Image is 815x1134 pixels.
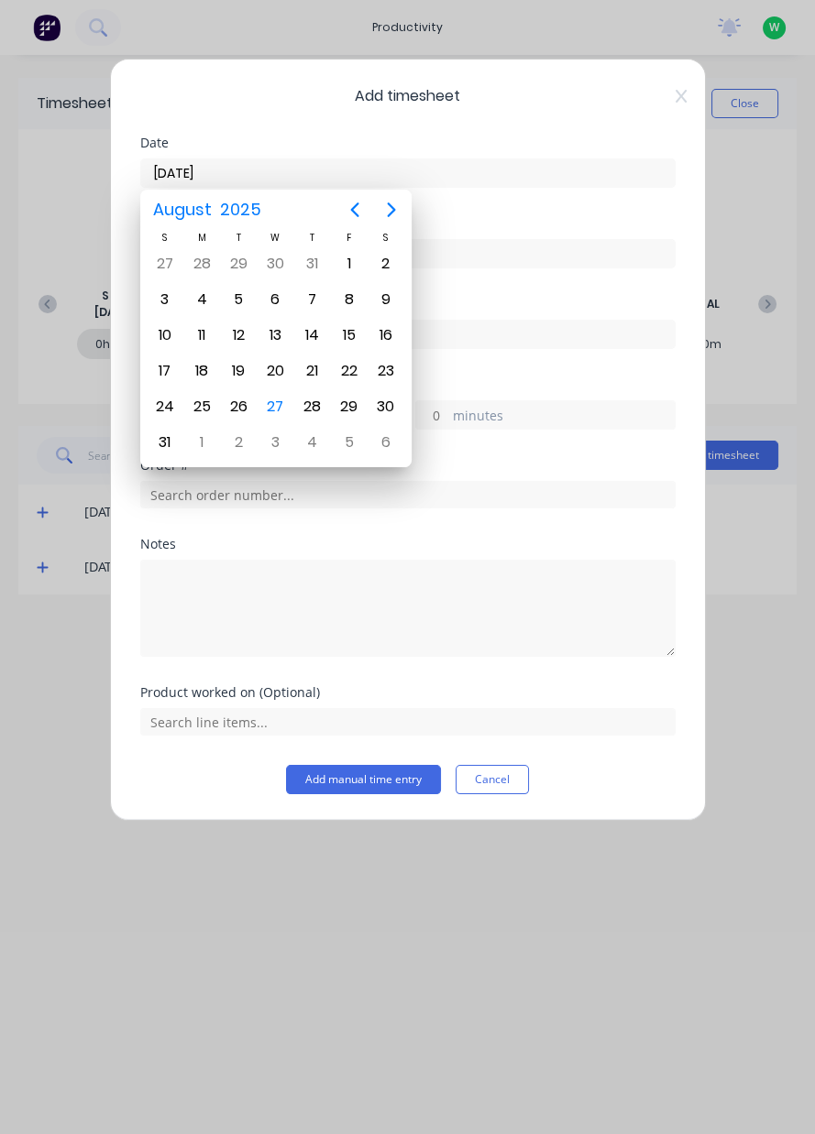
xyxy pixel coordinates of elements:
div: Monday, August 25, 2025 [188,393,215,420]
div: Thursday, August 7, 2025 [299,286,326,313]
div: Sunday, August 17, 2025 [151,357,179,385]
div: W [257,230,293,245]
div: Tuesday, September 2, 2025 [225,429,252,456]
button: Previous page [336,191,373,228]
span: 2025 [216,193,266,226]
div: Monday, August 18, 2025 [188,357,215,385]
div: Tuesday, August 12, 2025 [225,322,252,349]
div: Thursday, July 31, 2025 [299,250,326,278]
div: Sunday, August 3, 2025 [151,286,179,313]
div: Tuesday, August 26, 2025 [225,393,252,420]
div: Monday, August 11, 2025 [188,322,215,349]
div: Saturday, August 2, 2025 [372,250,400,278]
div: Today, Wednesday, August 27, 2025 [261,393,289,420]
span: August [149,193,216,226]
div: Friday, August 29, 2025 [336,393,363,420]
div: Saturday, September 6, 2025 [372,429,400,456]
div: Thursday, August 21, 2025 [299,357,326,385]
div: Wednesday, August 6, 2025 [261,286,289,313]
input: Search line items... [140,708,676,736]
button: Cancel [456,765,529,794]
div: Sunday, July 27, 2025 [151,250,179,278]
div: Monday, July 28, 2025 [188,250,215,278]
div: F [331,230,368,245]
div: Wednesday, August 20, 2025 [261,357,289,385]
button: Next page [373,191,410,228]
div: T [293,230,330,245]
div: Friday, September 5, 2025 [336,429,363,456]
div: Sunday, August 24, 2025 [151,393,179,420]
div: Tuesday, July 29, 2025 [225,250,252,278]
div: S [147,230,183,245]
div: Thursday, August 28, 2025 [299,393,326,420]
button: Add manual time entry [286,765,441,794]
div: M [183,230,220,245]
input: 0 [416,401,448,429]
label: minutes [453,406,675,429]
div: Tuesday, August 19, 2025 [225,357,252,385]
div: Product worked on (Optional) [140,686,676,699]
div: Saturday, August 9, 2025 [372,286,400,313]
div: Order # [140,459,676,472]
button: August2025 [142,193,273,226]
div: Tuesday, August 5, 2025 [225,286,252,313]
div: Saturday, August 16, 2025 [372,322,400,349]
div: Friday, August 8, 2025 [336,286,363,313]
div: Sunday, August 31, 2025 [151,429,179,456]
div: Thursday, August 14, 2025 [299,322,326,349]
div: T [220,230,257,245]
input: Search order number... [140,481,676,508]
div: Friday, August 15, 2025 [336,322,363,349]
div: Saturday, August 30, 2025 [372,393,400,420]
div: Wednesday, August 13, 2025 [261,322,289,349]
div: Monday, September 1, 2025 [188,429,215,456]
div: Notes [140,538,676,551]
div: Thursday, September 4, 2025 [299,429,326,456]
span: Add timesheet [140,85,676,107]
div: Date [140,136,676,149]
div: Friday, August 1, 2025 [336,250,363,278]
div: Saturday, August 23, 2025 [372,357,400,385]
div: Sunday, August 10, 2025 [151,322,179,349]
div: Wednesday, July 30, 2025 [261,250,289,278]
div: S [368,230,404,245]
div: Monday, August 4, 2025 [188,286,215,313]
div: Friday, August 22, 2025 [336,357,363,385]
div: Wednesday, September 3, 2025 [261,429,289,456]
